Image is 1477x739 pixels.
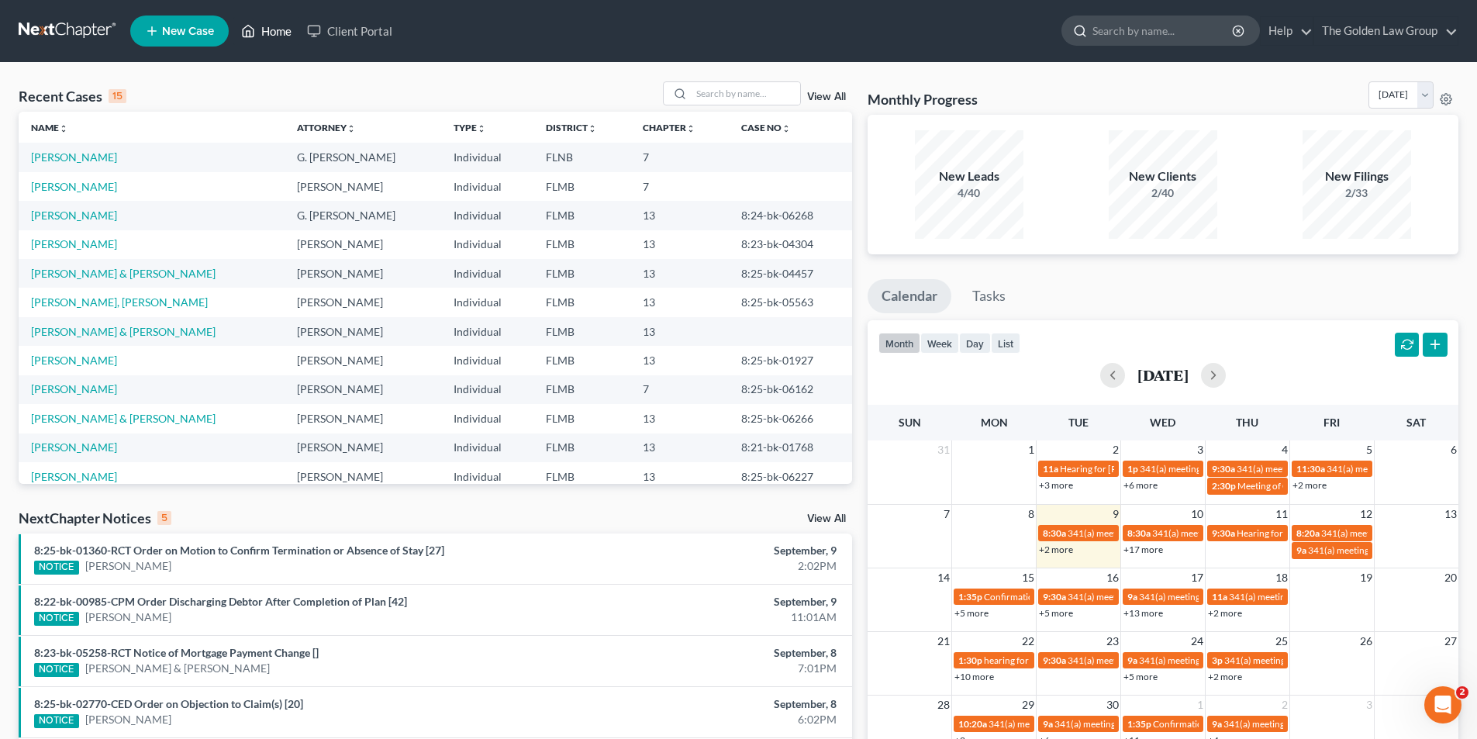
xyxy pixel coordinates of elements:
span: 24 [1189,632,1205,651]
td: [PERSON_NAME] [285,317,441,346]
a: Help [1261,17,1313,45]
div: September, 8 [579,696,837,712]
div: New Leads [915,167,1023,185]
span: 8:20a [1296,527,1320,539]
span: 341(a) meeting for [PERSON_NAME] [1068,527,1217,539]
span: 341(a) meeting for [PERSON_NAME] [1140,463,1289,475]
td: 13 [630,288,729,316]
a: The Golden Law Group [1314,17,1458,45]
span: 17 [1189,568,1205,587]
span: Sat [1406,416,1426,429]
a: [PERSON_NAME] & [PERSON_NAME] [31,412,216,425]
span: New Case [162,26,214,37]
a: +2 more [1292,479,1327,491]
td: Individual [441,404,533,433]
td: FLMB [533,433,630,462]
span: 9:30a [1212,527,1235,539]
button: month [878,333,920,354]
h3: Monthly Progress [868,90,978,109]
span: 341(a) meeting for [PERSON_NAME] [1224,654,1374,666]
a: Typeunfold_more [454,122,486,133]
td: [PERSON_NAME] [285,230,441,259]
a: Home [233,17,299,45]
span: 2 [1280,696,1289,714]
a: +5 more [954,607,989,619]
div: September, 8 [579,645,837,661]
span: hearing for [PERSON_NAME] [984,654,1103,666]
a: [PERSON_NAME] [31,209,117,222]
a: +5 more [1039,607,1073,619]
input: Search by name... [692,82,800,105]
td: G. [PERSON_NAME] [285,143,441,171]
span: 2 [1111,440,1120,459]
td: FLMB [533,462,630,491]
td: FLMB [533,230,630,259]
span: 8:30a [1043,527,1066,539]
td: [PERSON_NAME] [285,259,441,288]
span: 341(a) meeting for [PERSON_NAME] [1152,527,1302,539]
a: 8:22-bk-00985-CPM Order Discharging Debtor After Completion of Plan [42] [34,595,407,608]
td: FLMB [533,346,630,375]
span: 5 [1365,440,1374,459]
div: NOTICE [34,561,79,575]
div: New Clients [1109,167,1217,185]
a: +10 more [954,671,994,682]
td: 8:23-bk-04304 [729,230,852,259]
div: NextChapter Notices [19,509,171,527]
a: Calendar [868,279,951,313]
a: Nameunfold_more [31,122,68,133]
td: [PERSON_NAME] [285,433,441,462]
span: 9:30a [1043,654,1066,666]
a: Tasks [958,279,1020,313]
a: View All [807,513,846,524]
i: unfold_more [477,124,486,133]
a: [PERSON_NAME] [31,354,117,367]
input: Search by name... [1092,16,1234,45]
td: FLMB [533,172,630,201]
span: 9a [1127,591,1137,603]
span: 341(a) meeting for [PERSON_NAME] [1054,718,1204,730]
span: 9a [1212,718,1222,730]
a: +3 more [1039,479,1073,491]
span: 10 [1189,505,1205,523]
td: 8:25-bk-01927 [729,346,852,375]
span: 15 [1020,568,1036,587]
div: 11:01AM [579,610,837,625]
td: FLMB [533,288,630,316]
td: 8:25-bk-06227 [729,462,852,491]
span: 3p [1212,654,1223,666]
span: 11a [1043,463,1058,475]
a: +17 more [1123,544,1163,555]
span: 2:30p [1212,480,1236,492]
div: 2/40 [1109,185,1217,201]
td: G. [PERSON_NAME] [285,201,441,230]
span: 9a [1296,544,1306,556]
span: 29 [1020,696,1036,714]
span: 1:35p [1127,718,1151,730]
td: 13 [630,462,729,491]
div: September, 9 [579,543,837,558]
button: list [991,333,1020,354]
a: [PERSON_NAME] [31,180,117,193]
td: 8:25-bk-04457 [729,259,852,288]
span: 20 [1443,568,1458,587]
div: NOTICE [34,612,79,626]
a: +2 more [1039,544,1073,555]
td: 13 [630,346,729,375]
span: 341(a) meeting for [PERSON_NAME] [1321,527,1471,539]
div: 5 [157,511,171,525]
a: View All [807,92,846,102]
div: Recent Cases [19,87,126,105]
td: [PERSON_NAME] [285,404,441,433]
td: Individual [441,288,533,316]
span: 30 [1105,696,1120,714]
span: Confirmation Hearing for [PERSON_NAME] [984,591,1161,603]
td: 7 [630,143,729,171]
a: [PERSON_NAME], [PERSON_NAME] [31,295,208,309]
a: +6 more [1123,479,1158,491]
td: 7 [630,172,729,201]
div: NOTICE [34,663,79,677]
span: 341(a) meeting for [PERSON_NAME] [989,718,1138,730]
td: 13 [630,317,729,346]
td: 7 [630,375,729,404]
